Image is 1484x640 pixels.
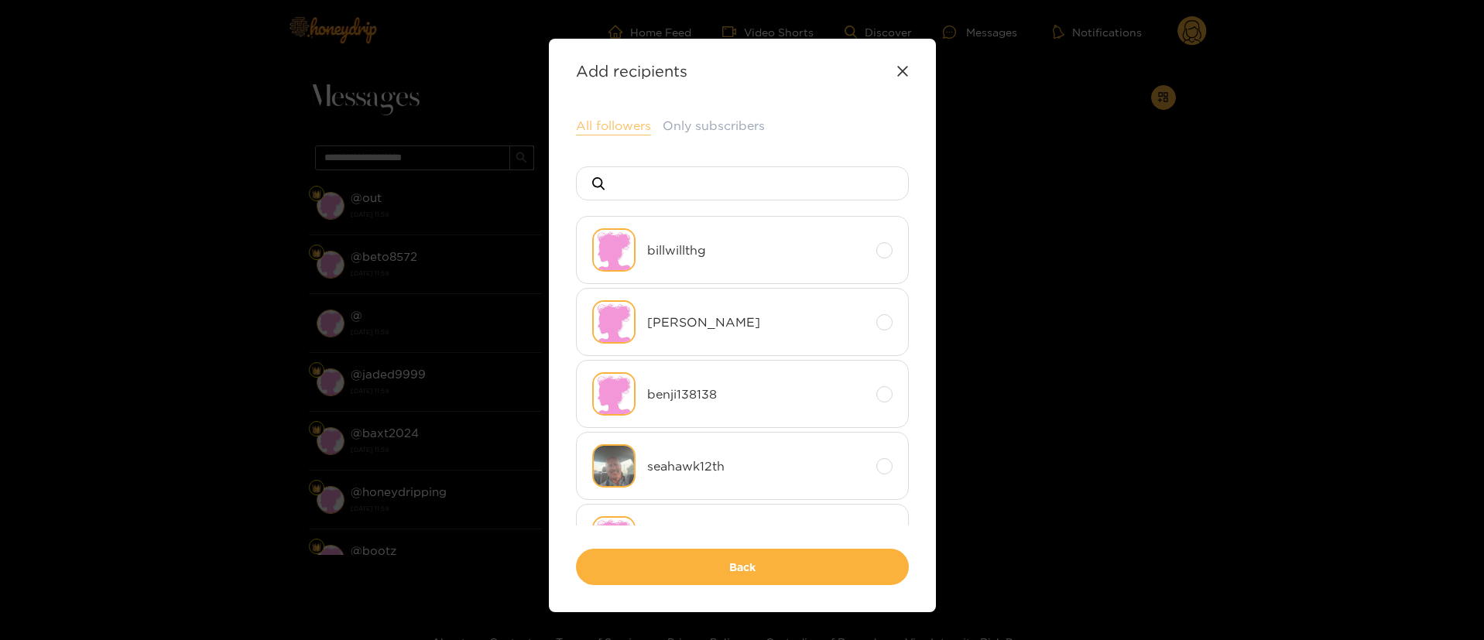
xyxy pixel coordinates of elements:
[592,444,636,488] img: 8a4e8-img_3262.jpeg
[647,457,865,475] span: seahawk12th
[592,516,636,560] img: no-avatar.png
[592,228,636,272] img: no-avatar.png
[663,117,765,135] button: Only subscribers
[592,372,636,416] img: no-avatar.png
[592,300,636,344] img: no-avatar.png
[647,313,865,331] span: [PERSON_NAME]
[576,117,651,135] button: All followers
[576,62,687,80] strong: Add recipients
[576,549,909,585] button: Back
[647,385,865,403] span: benji138138
[647,241,865,259] span: billwillthg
